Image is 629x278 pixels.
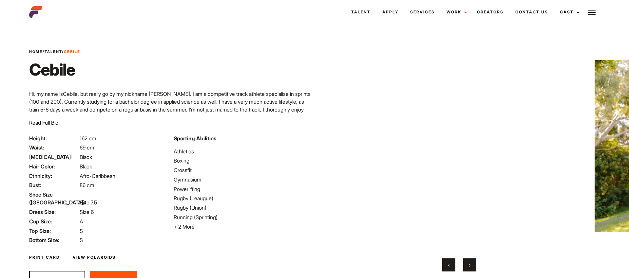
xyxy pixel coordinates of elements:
[29,49,43,54] a: Home
[588,9,596,16] img: Burger icon
[469,262,470,268] span: Next
[29,163,78,170] span: Hair Color:
[174,194,311,202] li: Rugby (Leaugue)
[29,153,78,161] span: [MEDICAL_DATA]:
[29,191,78,206] span: Shoe Size ([GEOGRAPHIC_DATA]):
[29,172,78,180] span: Ethnicity:
[330,42,588,251] video: Your browser does not support the video tag.
[73,254,116,260] a: View Polaroids
[29,119,58,126] span: Read Full Bio
[345,3,376,21] a: Talent
[29,134,78,142] span: Height:
[174,148,311,155] li: Athletics
[448,262,449,268] span: Previous
[80,182,94,188] span: 86 cm
[80,209,94,215] span: Size 6
[29,254,60,260] a: Print Card
[64,49,80,54] strong: Cebile
[174,223,195,230] span: + 2 More
[80,154,92,160] span: Black
[80,144,94,151] span: 69 cm
[29,236,78,244] span: Bottom Size:
[29,181,78,189] span: Bust:
[29,6,42,19] img: cropped-aefm-brand-fav-22-square.png
[45,49,62,54] a: Talent
[174,204,311,212] li: Rugby (Union)
[174,157,311,165] li: Boxing
[174,166,311,174] li: Crossfit
[174,185,311,193] li: Powerlifting
[80,228,83,234] span: S
[29,217,78,225] span: Cup Size:
[174,213,311,221] li: Running (Sprinting)
[376,3,404,21] a: Apply
[80,237,83,243] span: S
[404,3,441,21] a: Services
[441,3,471,21] a: Work
[29,49,80,55] span: / /
[29,119,58,127] button: Read Full Bio
[174,176,311,183] li: Gymnasium
[80,173,115,179] span: Afro-Caribbean
[80,199,97,206] span: Size 7.5
[63,91,78,97] span: Cebile
[29,144,78,151] span: Waist:
[471,3,509,21] a: Creators
[80,163,92,170] span: Black
[29,60,80,79] h1: Cebile
[29,227,78,235] span: Top Size:
[29,208,78,216] span: Dress Size:
[80,135,96,142] span: 162 cm
[509,3,554,21] a: Contact Us
[174,135,216,142] strong: Sporting Abilities
[80,218,83,225] span: A
[554,3,583,21] a: Cast
[29,90,311,129] p: Hi, my name is , but really go by my nickname [PERSON_NAME]. I am a competitive track athlete spe...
